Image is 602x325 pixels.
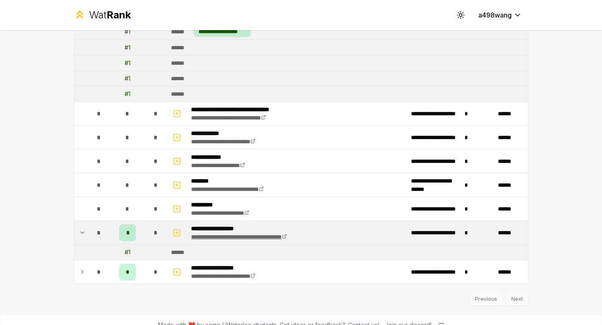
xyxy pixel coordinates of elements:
[125,43,130,52] div: # 1
[478,10,512,20] span: a498wang
[125,90,130,98] div: # 1
[125,59,130,67] div: # 1
[125,248,130,256] div: # 1
[107,9,131,21] span: Rank
[74,8,131,22] a: WatRank
[89,8,131,22] div: Wat
[472,8,528,23] button: a498wang
[125,74,130,83] div: # 1
[125,28,130,36] div: # 1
